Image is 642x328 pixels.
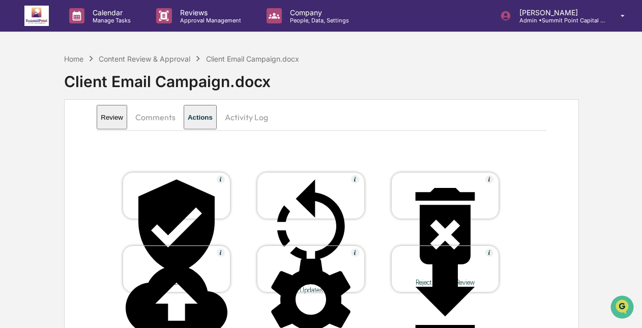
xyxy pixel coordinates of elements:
[10,21,185,37] p: How can we help?
[184,105,217,129] button: Actions
[282,17,354,24] p: People, Data, Settings
[6,143,68,161] a: 🔎Data Lookup
[217,105,276,129] button: Activity Log
[173,80,185,93] button: Start new chat
[97,105,546,129] div: secondary tabs example
[609,294,637,322] iframe: Open customer support
[217,175,225,183] img: Help
[172,8,246,17] p: Reviews
[282,8,354,17] p: Company
[84,128,126,138] span: Attestations
[206,54,299,63] div: Client Email Campaign.docx
[101,172,123,180] span: Pylon
[84,8,136,17] p: Calendar
[35,88,129,96] div: We're available if you need us!
[217,249,225,257] img: Help
[74,129,82,137] div: 🗄️
[485,175,493,183] img: Help
[35,77,167,88] div: Start new chat
[84,17,136,24] p: Manage Tasks
[70,124,130,142] a: 🗄️Attestations
[72,172,123,180] a: Powered byPylon
[20,147,64,157] span: Data Lookup
[64,64,642,91] div: Client Email Campaign.docx
[127,105,184,129] button: Comments
[485,249,493,257] img: Help
[26,46,168,57] input: Clear
[20,128,66,138] span: Preclearance
[99,54,190,63] div: Content Review & Approval
[351,175,359,183] img: Help
[10,129,18,137] div: 🖐️
[6,124,70,142] a: 🖐️Preclearance
[64,54,83,63] div: Home
[10,148,18,156] div: 🔎
[511,8,606,17] p: [PERSON_NAME]
[511,17,606,24] p: Admin • Summit Point Capital Management
[10,77,28,96] img: 1746055101610-c473b297-6a78-478c-a979-82029cc54cd1
[351,249,359,257] img: Help
[172,17,246,24] p: Approval Management
[97,105,127,129] button: Review
[24,6,49,26] img: logo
